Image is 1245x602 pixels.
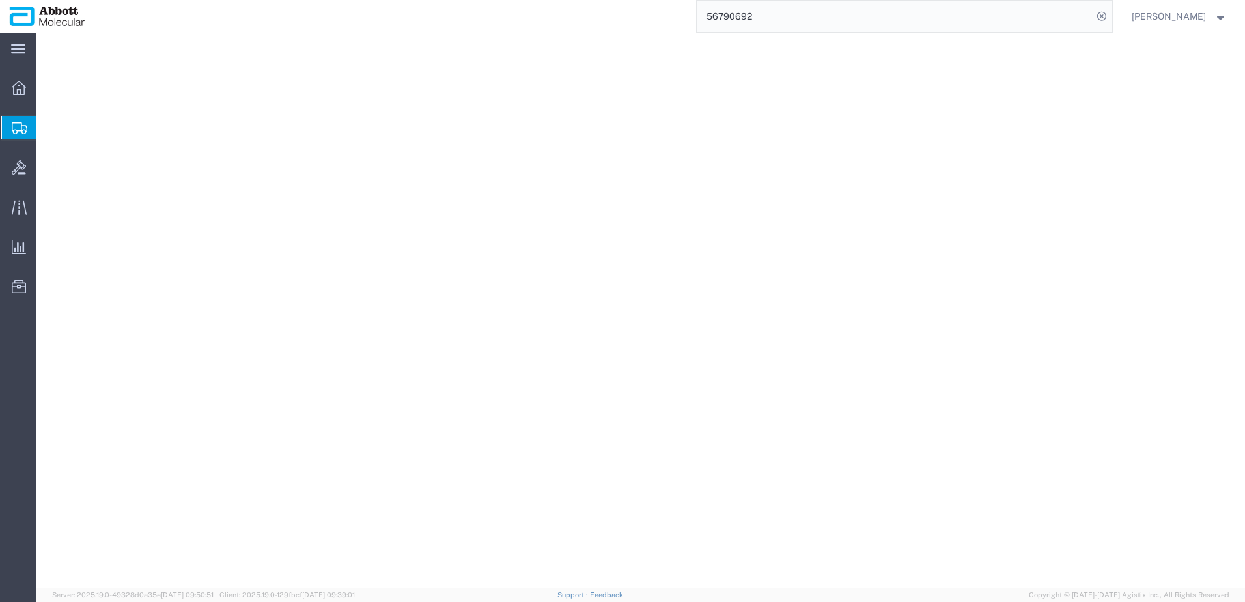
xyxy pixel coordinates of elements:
[1029,590,1229,601] span: Copyright © [DATE]-[DATE] Agistix Inc., All Rights Reserved
[9,7,85,26] img: logo
[52,591,214,599] span: Server: 2025.19.0-49328d0a35e
[1131,8,1227,24] button: [PERSON_NAME]
[590,591,623,599] a: Feedback
[36,33,1245,588] iframe: FS Legacy Container
[302,591,355,599] span: [DATE] 09:39:01
[1132,9,1206,23] span: Raza Khan
[557,591,590,599] a: Support
[161,591,214,599] span: [DATE] 09:50:51
[219,591,355,599] span: Client: 2025.19.0-129fbcf
[697,1,1093,32] input: Search for shipment number, reference number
